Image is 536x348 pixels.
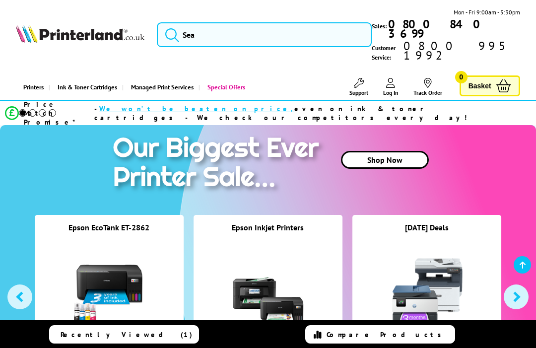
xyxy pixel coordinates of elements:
[454,7,520,17] span: Mon - Fri 9:00am - 5:30pm
[460,75,520,97] a: Basket 0
[372,41,520,62] span: Customer Service:
[387,19,520,38] a: 0800 840 3699
[341,151,429,169] a: Shop Now
[49,74,122,100] a: Ink & Toner Cartridges
[122,74,199,100] a: Managed Print Services
[383,78,399,96] a: Log In
[402,41,520,60] span: 0800 995 1992
[352,222,501,245] div: [DATE] Deals
[327,330,447,339] span: Compare Products
[61,330,193,339] span: Recently Viewed (1)
[388,16,487,41] b: 0800 840 3699
[108,125,329,203] img: printer sale
[349,78,368,96] a: Support
[383,89,399,96] span: Log In
[349,89,368,96] span: Support
[455,71,468,83] span: 0
[24,100,94,127] span: Price Match Promise*
[372,21,387,31] span: Sales:
[469,79,491,93] span: Basket
[5,104,510,122] li: modal_Promise
[16,74,49,100] a: Printers
[99,104,294,113] span: We won’t be beaten on price,
[305,325,455,344] a: Compare Products
[16,25,144,43] img: Printerland Logo
[232,222,304,232] a: Epson Inkjet Printers
[157,22,372,47] input: Sea
[413,78,442,96] a: Track Order
[58,74,117,100] span: Ink & Toner Cartridges
[94,104,510,122] div: - even on ink & toner cartridges - We check our competitors every day!
[16,25,144,45] a: Printerland Logo
[68,222,149,232] a: Epson EcoTank ET-2862
[199,74,250,100] a: Special Offers
[49,325,199,344] a: Recently Viewed (1)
